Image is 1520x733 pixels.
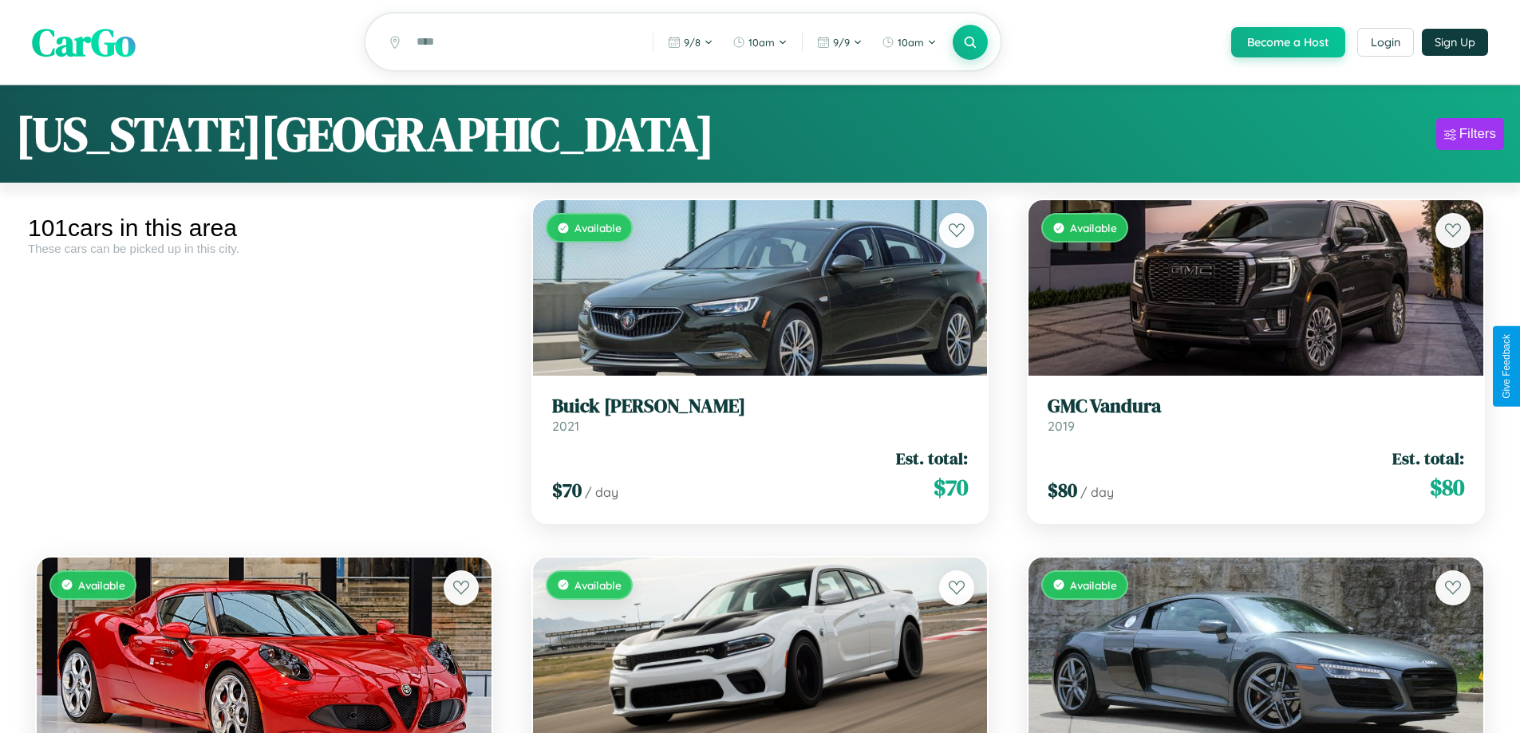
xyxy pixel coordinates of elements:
[1080,484,1114,500] span: / day
[684,36,701,49] span: 9 / 8
[1048,477,1077,503] span: $ 80
[574,578,622,592] span: Available
[585,484,618,500] span: / day
[1392,447,1464,470] span: Est. total:
[16,101,714,167] h1: [US_STATE][GEOGRAPHIC_DATA]
[28,215,500,242] div: 101 cars in this area
[724,30,796,55] button: 10am
[1048,395,1464,434] a: GMC Vandura2019
[934,471,968,503] span: $ 70
[552,395,969,418] h3: Buick [PERSON_NAME]
[78,578,125,592] span: Available
[1048,418,1075,434] span: 2019
[1070,221,1117,234] span: Available
[1070,578,1117,592] span: Available
[748,36,775,49] span: 10am
[1231,27,1345,57] button: Become a Host
[660,30,721,55] button: 9/8
[874,30,945,55] button: 10am
[552,395,969,434] a: Buick [PERSON_NAME]2021
[1357,28,1414,57] button: Login
[552,418,579,434] span: 2021
[896,447,968,470] span: Est. total:
[552,477,582,503] span: $ 70
[1422,29,1488,56] button: Sign Up
[833,36,850,49] span: 9 / 9
[574,221,622,234] span: Available
[1430,471,1464,503] span: $ 80
[809,30,871,55] button: 9/9
[898,36,924,49] span: 10am
[1501,334,1512,399] div: Give Feedback
[1436,118,1504,150] button: Filters
[1048,395,1464,418] h3: GMC Vandura
[1459,126,1496,142] div: Filters
[28,242,500,255] div: These cars can be picked up in this city.
[32,16,136,69] span: CarGo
